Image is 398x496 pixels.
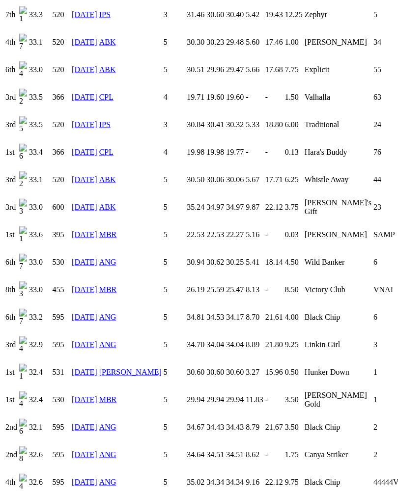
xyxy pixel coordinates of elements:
[206,221,225,248] td: 22.53
[28,139,51,165] td: 33.4
[226,304,244,331] td: 34.17
[226,166,244,193] td: 30.06
[265,194,284,220] td: 22.12
[19,336,27,353] img: 4
[5,194,18,220] td: 3rd
[265,29,284,55] td: 17.46
[226,1,244,28] td: 30.40
[72,65,97,74] a: [DATE]
[186,139,205,165] td: 19.98
[5,359,18,386] td: 1st
[163,1,186,28] td: 3
[52,386,71,413] td: 530
[5,29,18,55] td: 4th
[99,65,116,74] a: ABK
[52,194,71,220] td: 600
[265,304,284,331] td: 21.61
[304,331,372,358] td: Linkin Girl
[99,10,111,19] a: IPS
[304,386,372,413] td: [PERSON_NAME] Gold
[284,194,303,220] td: 3.75
[19,281,27,298] img: 3
[186,29,205,55] td: 30.30
[99,395,117,404] a: MBR
[245,29,263,55] td: 5.60
[52,166,71,193] td: 520
[72,120,97,129] a: [DATE]
[265,84,284,110] td: -
[304,111,372,138] td: Traditional
[245,276,263,303] td: 8.13
[226,331,244,358] td: 34.04
[265,139,284,165] td: -
[19,61,27,78] img: 4
[304,276,372,303] td: Victory Club
[226,221,244,248] td: 22.27
[99,478,116,486] a: ANG
[206,441,225,468] td: 34.51
[99,423,116,431] a: ANG
[186,359,205,386] td: 30.60
[265,469,284,496] td: 22.12
[265,166,284,193] td: 17.71
[226,414,244,441] td: 34.43
[163,276,186,303] td: 5
[163,441,186,468] td: 5
[99,340,116,349] a: ANG
[206,194,225,220] td: 34.97
[163,221,186,248] td: 5
[28,469,51,496] td: 32.6
[28,359,51,386] td: 32.4
[163,56,186,83] td: 5
[19,391,27,408] img: 4
[226,29,244,55] td: 29.48
[186,166,205,193] td: 30.50
[5,249,18,276] td: 6th
[284,56,303,83] td: 7.75
[186,304,205,331] td: 34.81
[72,258,97,266] a: [DATE]
[99,93,114,101] a: CPL
[52,29,71,55] td: 520
[186,56,205,83] td: 30.51
[19,446,27,463] img: 8
[5,111,18,138] td: 3rd
[5,441,18,468] td: 2nd
[265,56,284,83] td: 17.68
[206,249,225,276] td: 30.62
[19,116,27,133] img: 5
[52,276,71,303] td: 455
[284,1,303,28] td: 12.25
[304,414,372,441] td: Black Chip
[245,469,263,496] td: 9.16
[163,166,186,193] td: 5
[163,386,186,413] td: 5
[28,304,51,331] td: 33.2
[304,139,372,165] td: Hara's Buddy
[5,1,18,28] td: 7th
[186,414,205,441] td: 34.67
[99,285,117,294] a: MBR
[186,386,205,413] td: 29.94
[28,414,51,441] td: 32.1
[304,56,372,83] td: Explicit
[245,111,263,138] td: 5.33
[28,111,51,138] td: 33.5
[28,166,51,193] td: 33.1
[5,276,18,303] td: 8th
[226,139,244,165] td: 19.77
[28,1,51,28] td: 33.3
[186,276,205,303] td: 26.19
[72,450,97,459] a: [DATE]
[304,304,372,331] td: Black Chip
[28,276,51,303] td: 33.0
[163,469,186,496] td: 5
[304,29,372,55] td: [PERSON_NAME]
[72,368,97,376] a: [DATE]
[304,469,372,496] td: Black Chip
[186,1,205,28] td: 31.46
[226,84,244,110] td: 19.60
[226,441,244,468] td: 34.51
[304,1,372,28] td: Zephyr
[5,84,18,110] td: 3rd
